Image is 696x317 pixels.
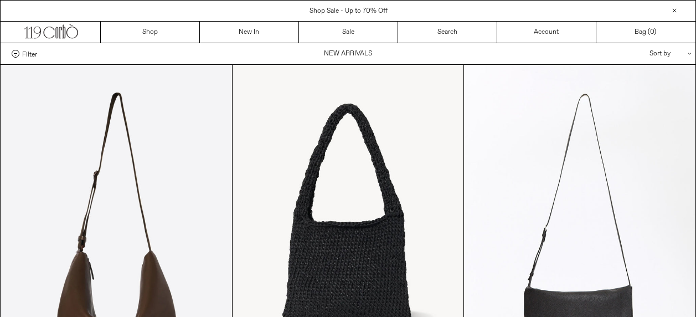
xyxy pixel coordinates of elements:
[650,27,656,37] span: )
[585,43,684,64] div: Sort by
[310,7,388,16] a: Shop Sale - Up to 70% Off
[200,22,299,43] a: New In
[650,28,654,37] span: 0
[22,50,37,58] span: Filter
[101,22,200,43] a: Shop
[299,22,398,43] a: Sale
[497,22,596,43] a: Account
[398,22,497,43] a: Search
[596,22,695,43] a: Bag ()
